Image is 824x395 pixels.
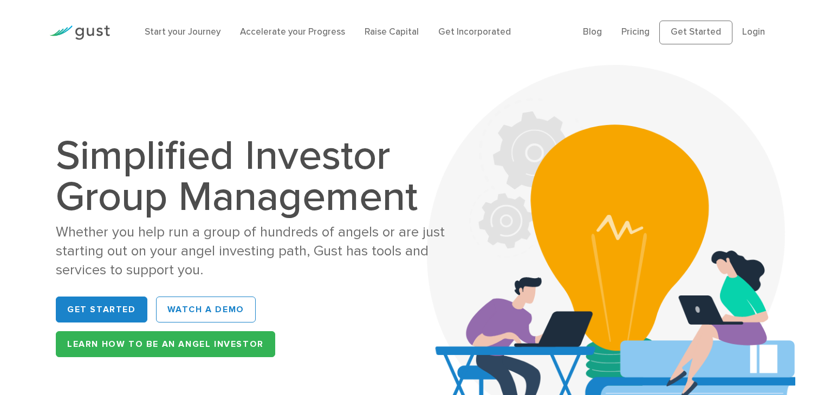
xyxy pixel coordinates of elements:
[49,25,110,40] img: Gust Logo
[438,27,511,37] a: Get Incorporated
[56,223,465,279] div: Whether you help run a group of hundreds of angels or are just starting out on your angel investi...
[742,27,765,37] a: Login
[56,135,465,218] h1: Simplified Investor Group Management
[56,331,275,357] a: Learn How to be an Angel Investor
[145,27,220,37] a: Start your Journey
[240,27,345,37] a: Accelerate your Progress
[621,27,650,37] a: Pricing
[659,21,732,44] a: Get Started
[156,297,256,322] a: WATCH A DEMO
[56,297,147,322] a: Get Started
[365,27,419,37] a: Raise Capital
[583,27,602,37] a: Blog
